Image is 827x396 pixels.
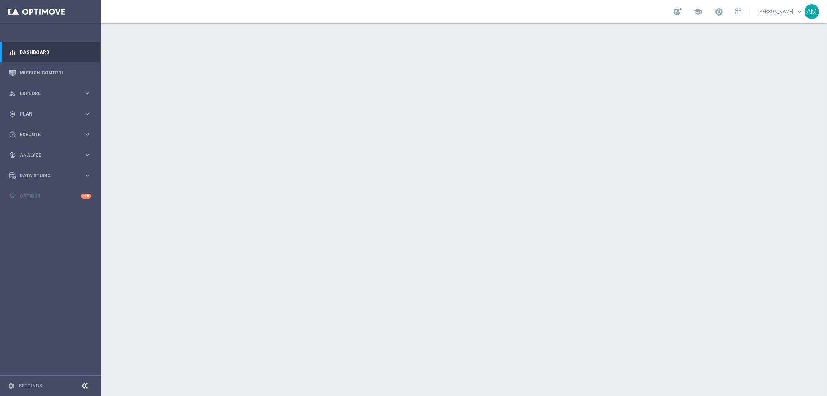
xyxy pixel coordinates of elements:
div: Optibot [9,186,91,206]
button: person_search Explore keyboard_arrow_right [9,90,92,97]
span: Analyze [20,153,84,157]
i: lightbulb [9,193,16,200]
button: play_circle_outline Execute keyboard_arrow_right [9,131,92,138]
span: school [694,7,702,16]
div: Execute [9,131,84,138]
i: equalizer [9,49,16,56]
button: equalizer Dashboard [9,49,92,55]
i: keyboard_arrow_right [84,90,91,97]
div: Analyze [9,152,84,159]
span: Explore [20,91,84,96]
div: Explore [9,90,84,97]
i: track_changes [9,152,16,159]
span: Data Studio [20,173,84,178]
i: keyboard_arrow_right [84,151,91,159]
button: Mission Control [9,70,92,76]
div: Data Studio [9,172,84,179]
div: Mission Control [9,62,91,83]
a: [PERSON_NAME]keyboard_arrow_down [758,6,805,17]
a: Settings [19,384,42,388]
div: +10 [81,194,91,199]
i: keyboard_arrow_right [84,131,91,138]
button: track_changes Analyze keyboard_arrow_right [9,152,92,158]
a: Mission Control [20,62,91,83]
button: gps_fixed Plan keyboard_arrow_right [9,111,92,117]
i: play_circle_outline [9,131,16,138]
i: person_search [9,90,16,97]
span: Plan [20,112,84,116]
i: keyboard_arrow_right [84,110,91,118]
button: lightbulb Optibot +10 [9,193,92,199]
button: Data Studio keyboard_arrow_right [9,173,92,179]
div: AM [805,4,819,19]
div: Dashboard [9,42,91,62]
span: Execute [20,132,84,137]
i: settings [8,382,15,389]
i: keyboard_arrow_right [84,172,91,179]
div: Plan [9,111,84,118]
a: Dashboard [20,42,91,62]
i: gps_fixed [9,111,16,118]
a: Optibot [20,186,81,206]
span: keyboard_arrow_down [795,7,804,16]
